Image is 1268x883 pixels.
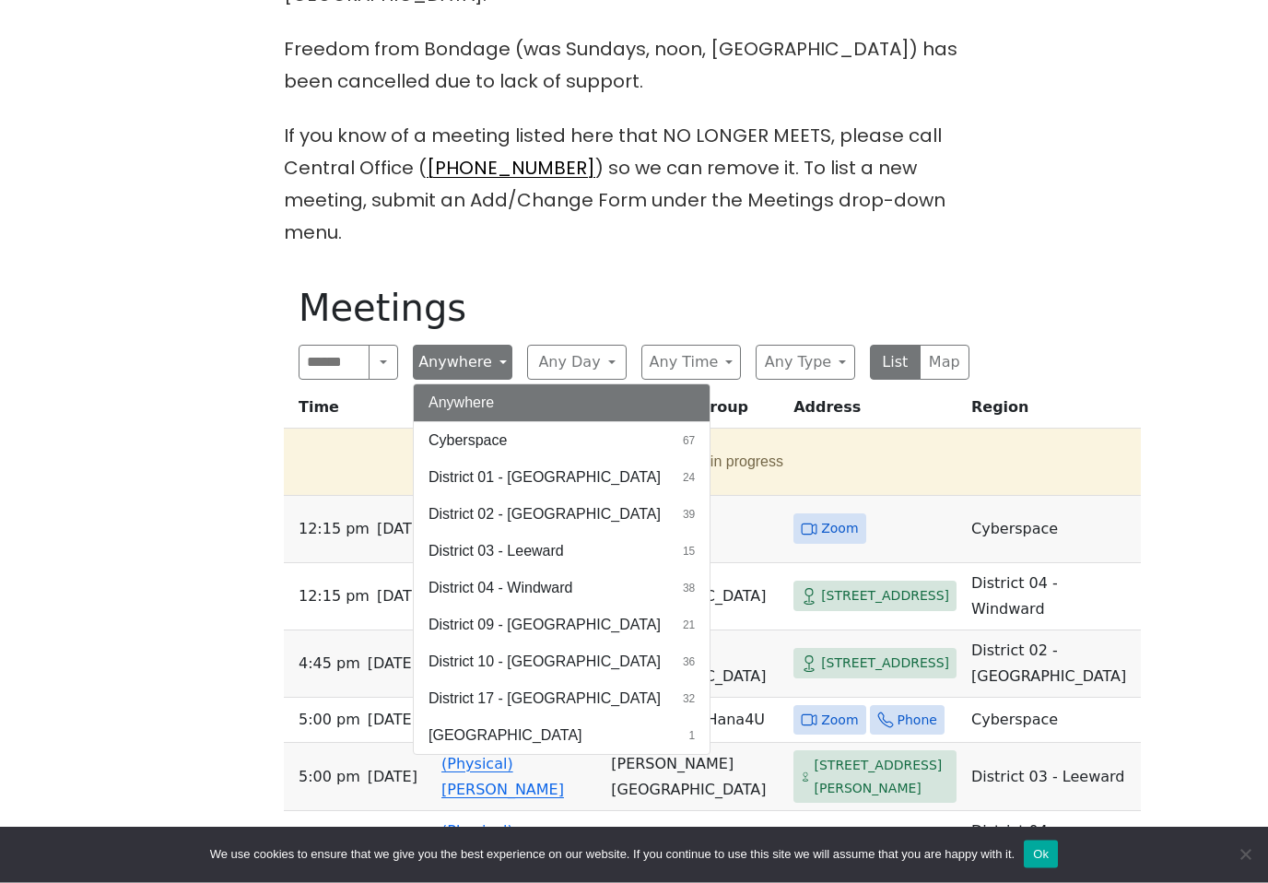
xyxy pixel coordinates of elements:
span: [DATE] [368,765,417,791]
button: List [870,346,921,381]
button: District 02 - [GEOGRAPHIC_DATA]39 results [414,497,710,534]
td: District 04 - Windward [964,812,1141,879]
h1: Meetings [299,287,969,331]
span: 36 results [683,654,695,671]
th: Time [284,395,434,430]
td: Cyberspace [964,497,1141,564]
span: [STREET_ADDRESS] [821,585,949,608]
span: District 17 - [GEOGRAPHIC_DATA] [429,689,661,711]
span: [DATE] [377,584,427,610]
span: Zoom [821,710,858,733]
span: 21 results [683,618,695,634]
span: We use cookies to ensure that we give you the best experience on our website. If you continue to ... [210,845,1015,864]
p: Freedom from Bondage (was Sundays, noon, [GEOGRAPHIC_DATA]) has been cancelled due to lack of sup... [284,34,984,99]
button: Anywhere [414,385,710,422]
button: [GEOGRAPHIC_DATA]1 result [414,718,710,755]
button: District 17 - [GEOGRAPHIC_DATA]32 results [414,681,710,718]
button: District 09 - [GEOGRAPHIC_DATA]21 results [414,607,710,644]
button: Cyberspace67 results [414,423,710,460]
td: District 03 - Leeward [964,744,1141,812]
button: Any Time [641,346,741,381]
span: [STREET_ADDRESS][PERSON_NAME] [814,755,949,800]
span: 12:15 PM [299,584,370,610]
button: District 01 - [GEOGRAPHIC_DATA]24 results [414,460,710,497]
th: Region [964,395,1141,430]
span: District 04 - Windward [429,578,572,600]
p: If you know of a meeting listed here that NO LONGER MEETS, please call Central Office ( ) so we c... [284,121,984,250]
td: [GEOGRAPHIC_DATA] [604,812,786,879]
input: Search [299,346,370,381]
span: District 02 - [GEOGRAPHIC_DATA] [429,504,661,526]
button: District 03 - Leeward15 results [414,534,710,571]
span: District 01 - [GEOGRAPHIC_DATA] [429,467,661,489]
span: District 10 - [GEOGRAPHIC_DATA] [429,652,661,674]
span: 12:15 PM [299,517,370,543]
span: 38 results [683,581,695,597]
button: District 04 - Windward38 results [414,571,710,607]
span: [DATE] [368,652,417,677]
button: Any Type [756,346,855,381]
button: Ok [1024,841,1058,868]
span: 5:00 PM [299,765,360,791]
div: Anywhere [413,384,710,756]
span: Phone [898,710,937,733]
span: Cyberspace [429,430,507,453]
button: 2 meetings in progress [291,437,1126,489]
span: 32 results [683,691,695,708]
span: District 03 - Leeward [429,541,564,563]
span: 39 results [683,507,695,524]
th: Address [786,395,964,430]
a: (Physical) [PERSON_NAME] [441,756,564,799]
span: 1 result [689,728,696,745]
button: District 10 - [GEOGRAPHIC_DATA]36 results [414,644,710,681]
td: [PERSON_NAME][GEOGRAPHIC_DATA] [604,744,786,812]
span: [GEOGRAPHIC_DATA] [429,725,582,748]
td: Cyberspace [964,699,1141,745]
td: District 02 - [GEOGRAPHIC_DATA] [964,631,1141,699]
span: [STREET_ADDRESS] [821,653,949,676]
button: Any Day [527,346,627,381]
span: [DATE] [377,517,427,543]
span: 15 results [683,544,695,560]
span: [DATE] [368,708,417,734]
span: 67 results [683,433,695,450]
span: 4:45 PM [299,652,360,677]
a: [PHONE_NUMBER] [427,156,595,182]
span: 24 results [683,470,695,487]
span: Zoom [821,518,858,541]
button: Search [369,346,398,381]
button: Anywhere [413,346,512,381]
span: District 09 - [GEOGRAPHIC_DATA] [429,615,661,637]
span: 5:00 PM [299,708,360,734]
button: Map [920,346,970,381]
a: (Physical) [PERSON_NAME] [441,823,564,866]
span: No [1236,845,1254,864]
td: District 04 - Windward [964,564,1141,631]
